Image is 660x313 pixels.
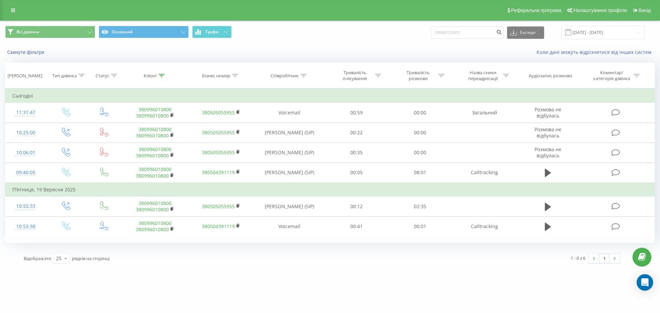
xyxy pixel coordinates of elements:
[464,70,501,81] div: Назва схеми переадресації
[136,172,169,179] a: 380996010800
[388,123,451,143] td: 00:00
[12,166,39,179] div: 09:40:05
[12,200,39,213] div: 10:55:33
[202,149,235,156] a: 380505055955
[537,49,655,55] a: Коли дані можуть відрізнятися вiд інших систем
[254,103,325,123] td: Voicemail
[535,126,561,139] span: Розмова не відбулась
[16,29,39,35] span: Всі дзвінки
[337,70,373,81] div: Тривалість очікування
[599,254,609,263] a: 1
[325,163,388,183] td: 00:05
[99,26,189,38] button: Основний
[511,8,562,13] span: Реферальна програма
[136,152,169,159] a: 380996010800
[529,73,572,79] div: Аудіозапис розмови
[139,106,172,113] a: 380996010800
[139,200,172,206] a: 380996010800
[254,216,325,236] td: Voicemail
[388,216,451,236] td: 00:01
[56,255,62,262] div: 25
[254,163,325,183] td: [PERSON_NAME] (SIP)
[202,203,235,210] a: 380505055955
[452,163,518,183] td: Calltracking
[202,73,230,79] div: Бізнес номер
[202,223,235,230] a: 380504391119
[136,206,169,213] a: 380996010800
[12,126,39,139] div: 10:25:00
[5,49,48,55] button: Скинути фільтри
[206,30,219,34] span: Графік
[202,109,235,116] a: 380505055955
[325,197,388,216] td: 00:12
[325,123,388,143] td: 00:22
[452,103,518,123] td: Загальний
[139,146,172,153] a: 380996010800
[192,26,232,38] button: Графік
[52,73,77,79] div: Тип дзвінка
[388,197,451,216] td: 02:35
[388,143,451,163] td: 00:00
[325,216,388,236] td: 00:41
[254,143,325,163] td: [PERSON_NAME] (SIP)
[12,106,39,119] div: 11:31:47
[96,73,109,79] div: Статус
[136,226,169,233] a: 380996010800
[254,197,325,216] td: [PERSON_NAME] (SIP)
[325,143,388,163] td: 00:35
[388,163,451,183] td: 08:01
[325,103,388,123] td: 00:59
[139,220,172,226] a: 380996010800
[452,216,518,236] td: Calltracking
[535,106,561,119] span: Розмова не відбулась
[139,126,172,133] a: 380996010800
[639,8,651,13] span: Вихід
[136,132,169,139] a: 380996010800
[507,26,544,39] button: Експорт
[202,129,235,136] a: 380505055955
[571,255,585,261] div: 1 - 6 з 6
[72,255,110,261] span: рядків на сторінці
[136,112,169,119] a: 380996010800
[431,26,504,39] input: Пошук за номером
[139,166,172,172] a: 380996010800
[8,73,42,79] div: [PERSON_NAME]
[5,89,655,103] td: Сьогодні
[12,146,39,159] div: 10:06:01
[637,274,653,291] div: Open Intercom Messenger
[400,70,437,81] div: Тривалість розмови
[12,220,39,233] div: 10:53:38
[202,169,235,176] a: 380504391119
[24,255,51,261] span: Відображати
[5,183,655,197] td: П’ятниця, 19 Вересня 2025
[388,103,451,123] td: 00:00
[5,26,95,38] button: Всі дзвінки
[254,123,325,143] td: [PERSON_NAME] (SIP)
[573,8,627,13] span: Налаштування профілю
[144,73,157,79] div: Клієнт
[535,146,561,159] span: Розмова не відбулась
[271,73,299,79] div: Співробітник
[592,70,632,81] div: Коментар/категорія дзвінка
